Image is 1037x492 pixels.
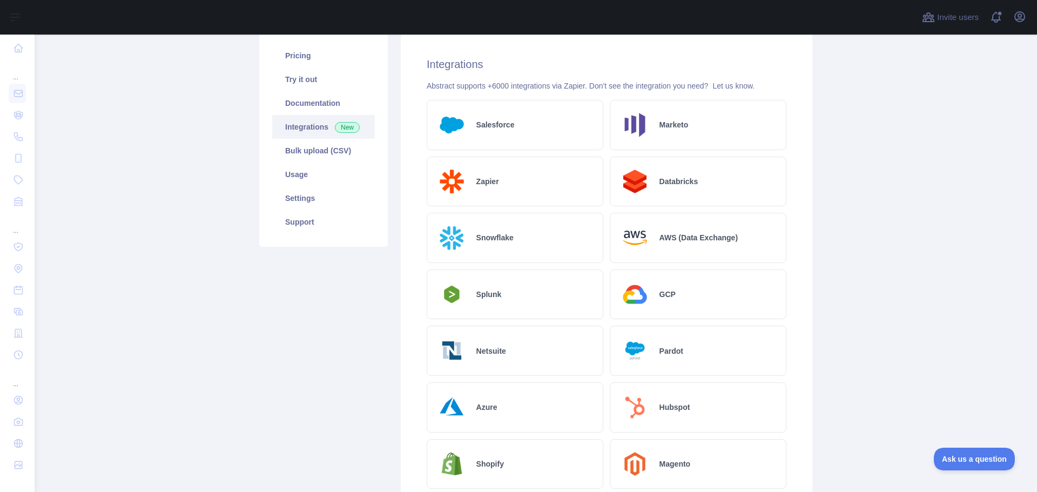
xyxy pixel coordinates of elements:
[436,282,468,306] img: Logo
[335,122,360,133] span: New
[436,166,468,198] img: Logo
[476,119,515,130] h2: Salesforce
[272,44,375,68] a: Pricing
[272,139,375,163] a: Bulk upload (CSV)
[659,232,738,243] h2: AWS (Data Exchange)
[9,367,26,388] div: ...
[476,402,497,413] h2: Azure
[619,279,651,311] img: Logo
[659,459,691,469] h2: Magento
[659,402,690,413] h2: Hubspot
[937,11,979,24] span: Invite users
[619,222,651,254] img: Logo
[619,448,651,480] img: Logo
[436,392,468,423] img: Logo
[9,213,26,235] div: ...
[476,459,504,469] h2: Shopify
[920,9,981,26] button: Invite users
[427,57,786,72] h2: Integrations
[9,60,26,82] div: ...
[436,222,468,254] img: Logo
[272,163,375,186] a: Usage
[659,176,698,187] h2: Databricks
[659,346,683,356] h2: Pardot
[272,115,375,139] a: Integrations New
[619,335,651,367] img: Logo
[436,109,468,141] img: Logo
[476,289,502,300] h2: Splunk
[427,80,786,91] div: Abstract supports +6000 integrations via Zapier. Don't see the integration you need?
[619,392,651,423] img: Logo
[712,80,755,91] button: Let us know.
[476,346,506,356] h2: Netsuite
[476,176,499,187] h2: Zapier
[272,186,375,210] a: Settings
[436,335,468,367] img: Logo
[272,68,375,91] a: Try it out
[272,91,375,115] a: Documentation
[659,289,676,300] h2: GCP
[619,109,651,141] img: Logo
[436,448,468,480] img: Logo
[272,210,375,234] a: Support
[934,448,1015,470] iframe: Toggle Customer Support
[619,166,651,198] img: Logo
[476,232,514,243] h2: Snowflake
[659,119,689,130] h2: Marketo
